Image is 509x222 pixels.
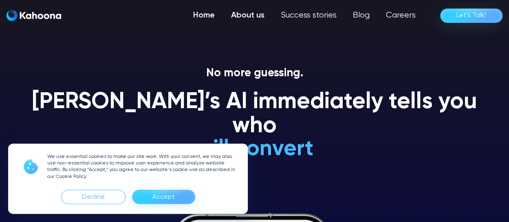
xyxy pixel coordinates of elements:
a: Careers [378,7,424,24]
a: Success stories [273,7,345,24]
div: Let’s Talk! [456,9,486,22]
a: home [7,10,61,22]
a: Let’s Talk! [440,9,502,23]
img: Kahoona logo white [7,10,61,21]
div: Decline [61,190,126,204]
p: We use essential cookies to make our site work. With your consent, we may also use non-essential ... [47,153,238,180]
div: Decline [82,191,105,204]
div: Accept [152,191,175,204]
h1: [PERSON_NAME]’s AI immediately tells you who [25,90,483,139]
h1: will convert [134,137,375,161]
div: Accept [132,190,195,204]
p: No more guessing. [25,67,483,80]
a: Blog [345,7,378,24]
a: About us [223,7,273,24]
a: Home [185,7,223,24]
